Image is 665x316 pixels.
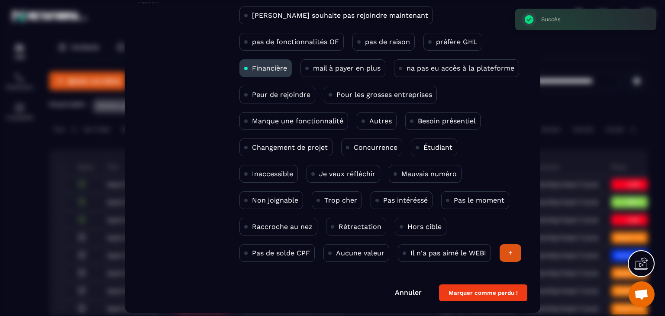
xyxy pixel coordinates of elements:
[423,144,452,152] p: Étudiant
[383,197,428,205] p: Pas intéréssé
[369,117,392,126] p: Autres
[252,170,293,178] p: Inaccessible
[252,117,343,126] p: Manque une fonctionnalité
[629,281,655,307] div: Ouvrir le chat
[252,38,339,46] p: pas de fonctionnalités OF
[252,249,310,258] p: Pas de solde CPF
[252,197,298,205] p: Non joignable
[324,197,357,205] p: Trop cher
[313,64,381,73] p: mail à payer en plus
[454,197,504,205] p: Pas le moment
[339,223,381,231] p: Rétractation
[252,12,428,20] p: [PERSON_NAME] souhaite pas rejoindre maintenant
[500,245,521,262] div: +
[252,223,313,231] p: Raccroche au nez
[252,64,287,73] p: Financière
[354,144,397,152] p: Concurrence
[395,289,422,297] a: Annuler
[252,144,328,152] p: Changement de projet
[436,38,478,46] p: préfère GHL
[439,285,527,302] button: Marquer comme perdu !
[407,64,514,73] p: na pas eu accès à la plateforme
[336,249,384,258] p: Aucune valeur
[365,38,410,46] p: pas de raison
[410,249,486,258] p: Il n'a pas aimé le WEBI
[418,117,476,126] p: Besoin présentiel
[319,170,375,178] p: Je veux réfléchir
[336,91,432,99] p: Pour les grosses entreprises
[401,170,457,178] p: Mauvais numéro
[407,223,442,231] p: Hors cible
[252,91,310,99] p: Peur de rejoindre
